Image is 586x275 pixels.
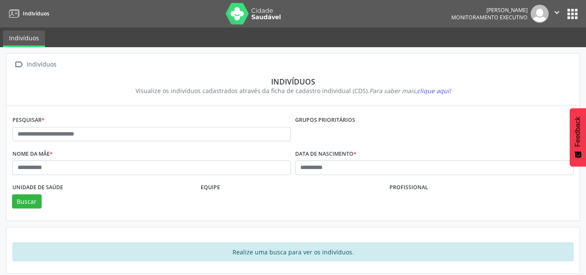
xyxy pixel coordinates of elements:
[451,14,528,21] span: Monitoramento Executivo
[25,58,58,71] div: Indivíduos
[12,58,58,71] a:  Indivíduos
[12,242,574,261] div: Realize uma busca para ver os indivíduos.
[295,147,356,160] label: Data de nascimento
[12,58,25,71] i: 
[201,181,220,194] label: Equipe
[23,10,49,17] span: Indivíduos
[6,6,49,21] a: Indivíduos
[12,114,45,127] label: Pesquisar
[451,6,528,14] div: [PERSON_NAME]
[574,117,582,147] span: Feedback
[390,181,428,194] label: Profissional
[18,86,568,95] div: Visualize os indivíduos cadastrados através da ficha de cadastro individual (CDS).
[369,87,451,95] i: Para saber mais,
[417,87,451,95] span: clique aqui!
[565,6,580,21] button: apps
[12,147,53,160] label: Nome da mãe
[12,194,42,209] button: Buscar
[295,114,355,127] label: Grupos prioritários
[18,77,568,86] div: Indivíduos
[552,8,562,17] i: 
[549,5,565,23] button: 
[3,30,45,47] a: Indivíduos
[12,181,63,194] label: Unidade de saúde
[531,5,549,23] img: img
[570,108,586,166] button: Feedback - Mostrar pesquisa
